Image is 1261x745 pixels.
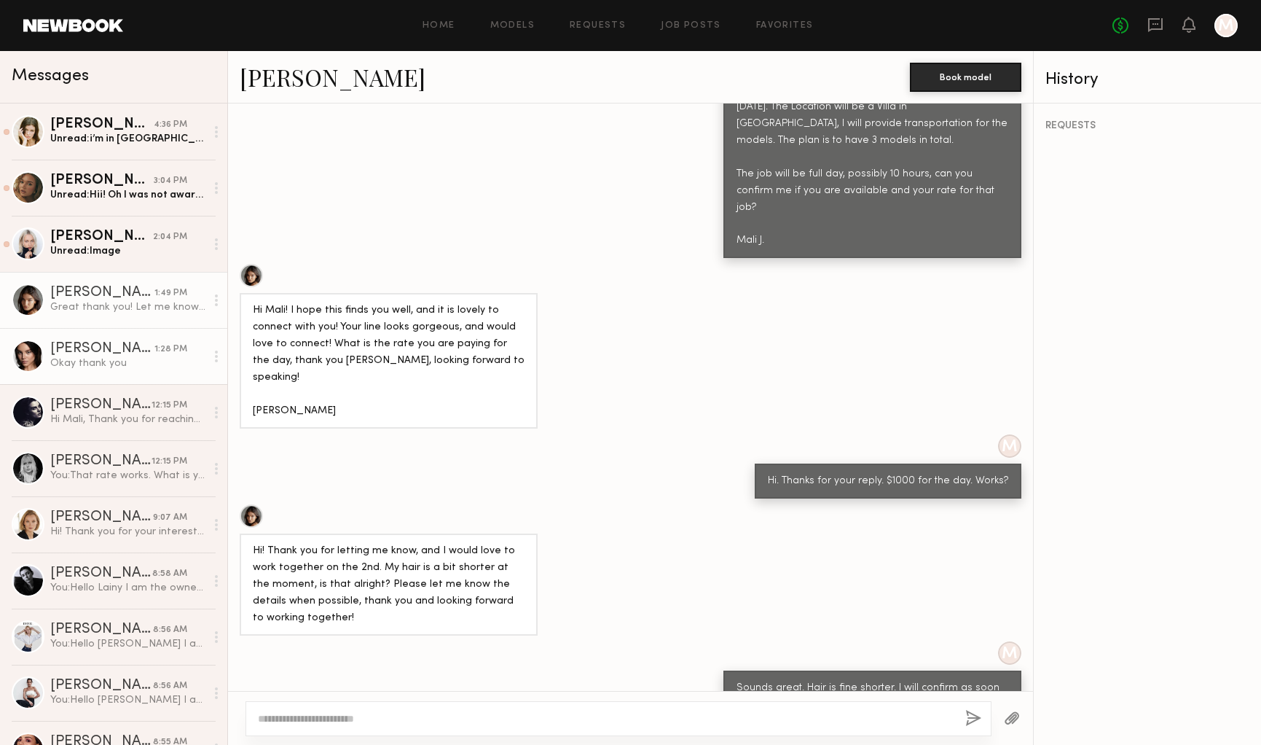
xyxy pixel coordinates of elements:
div: 8:56 AM [153,623,187,637]
div: Sounds great. Hair is fine shorter. I will confirm as soon as possible [736,680,1008,714]
div: [PERSON_NAME] [50,454,152,469]
div: [PERSON_NAME] [50,623,153,637]
a: Job Posts [661,21,721,31]
a: Models [490,21,535,31]
div: [PERSON_NAME] [50,398,152,413]
button: Book model [910,63,1021,92]
a: Book model [910,70,1021,82]
div: [PERSON_NAME] [50,510,153,525]
div: Hi Mali! I hope this finds you well, and it is lovely to connect with you! Your line looks gorgeo... [253,303,525,420]
a: M [1214,14,1238,37]
div: REQUESTS [1045,121,1249,131]
div: 8:58 AM [152,567,187,581]
div: History [1045,71,1249,88]
div: You: Hello [PERSON_NAME] I am the owner of a Fur Coat brand in [GEOGRAPHIC_DATA], we are going to... [50,693,205,707]
div: [PERSON_NAME] [50,117,154,132]
div: 9:07 AM [153,511,187,525]
a: Home [423,21,455,31]
div: 12:15 PM [152,455,187,469]
div: 3:04 PM [154,174,187,188]
div: [PERSON_NAME] [50,679,153,693]
div: 2:04 PM [153,230,187,244]
div: [PERSON_NAME] [50,173,154,188]
div: Okay thank you [50,356,205,370]
span: Messages [12,68,89,85]
div: Hello [PERSON_NAME] I am the owner of a Fur Coat brand in [GEOGRAPHIC_DATA], we are going to do a... [736,32,1008,249]
div: Hi. Thanks for your reply. $1000 for the day. Works? [768,473,1008,490]
div: 8:56 AM [153,679,187,693]
div: You: That rate works. What is your hair these days? Bangs? [50,469,205,483]
div: Hi Mali, Thank you for reaching out! I’d love to be part of your upcoming shoot on [DATE]. I am a... [50,413,205,426]
div: You: Hello Lainy I am the owner of a Fur Coat brand in [GEOGRAPHIC_DATA], we are going to do a ph... [50,581,205,595]
a: [PERSON_NAME] [240,61,425,93]
div: [PERSON_NAME] [50,566,152,581]
div: 12:15 PM [152,399,187,413]
a: Favorites [756,21,814,31]
div: You: Hello [PERSON_NAME] I am the owner of a Fur Coat brand in [GEOGRAPHIC_DATA], we are going to... [50,637,205,651]
a: Requests [570,21,626,31]
div: Hi! Thank you for letting me know, and I would love to work together on the 2nd. My hair is a bit... [253,543,525,627]
div: 1:49 PM [154,286,187,300]
div: 1:28 PM [154,343,187,356]
div: Unread: i’m in [GEOGRAPHIC_DATA] [50,132,205,146]
div: Great thank you! Let me know if you would like to connect with phone or email also ! :) [50,300,205,314]
div: [PERSON_NAME] [50,286,154,300]
div: [PERSON_NAME] [50,230,153,244]
div: 4:36 PM [154,118,187,132]
div: [PERSON_NAME] [50,342,154,356]
div: Hi! Thank you for your interest to book me but unfortunately I am not available this day already. [50,525,205,539]
div: Unread: Hii! Oh I was not aware of that- had to be a mistake. I usually charge $125/h, so since w... [50,188,205,202]
div: Unread: Image [50,244,205,258]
